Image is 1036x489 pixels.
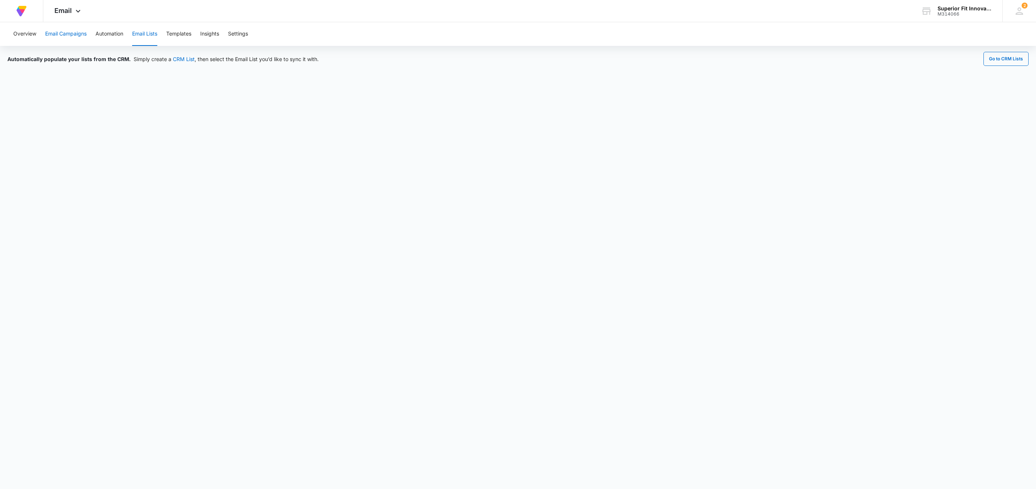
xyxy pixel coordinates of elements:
button: Go to CRM Lists [983,52,1029,66]
button: Email Lists [132,22,157,46]
button: Email Campaigns [45,22,87,46]
button: Settings [228,22,248,46]
div: account name [938,6,992,11]
img: Volusion [15,4,28,18]
button: Templates [166,22,191,46]
span: Automatically populate your lists from the CRM. [7,56,131,62]
div: account id [938,11,992,17]
a: CRM List [173,56,195,62]
span: Email [54,7,72,14]
button: Insights [200,22,219,46]
span: 2 [1022,3,1027,9]
button: Overview [13,22,36,46]
div: notifications count [1022,3,1027,9]
div: Simply create a , then select the Email List you’d like to sync it with. [7,55,319,63]
button: Automation [95,22,123,46]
